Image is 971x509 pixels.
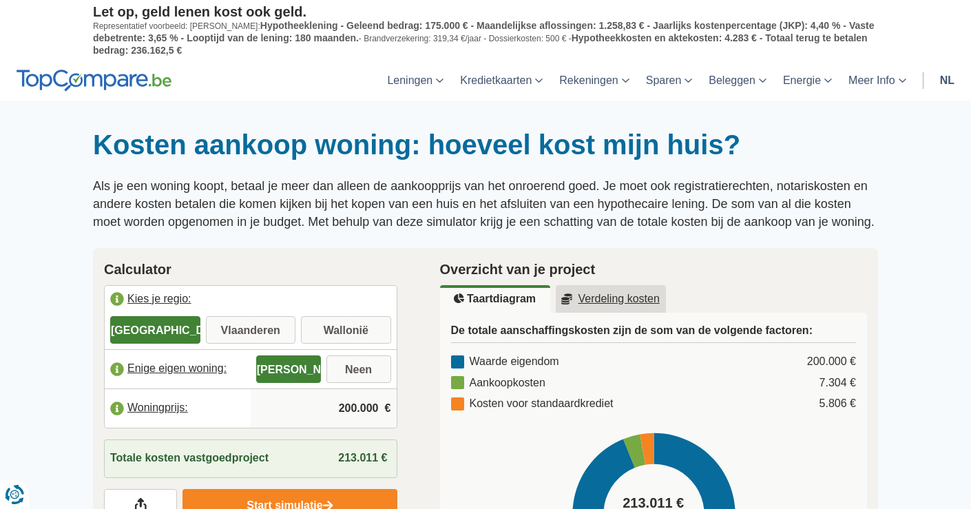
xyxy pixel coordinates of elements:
label: Wallonië [301,316,391,344]
div: Waarde eigendom [451,354,559,370]
h1: Kosten aankoop woning: hoeveel kost mijn huis? [93,128,878,161]
h2: Calculator [104,259,397,280]
div: Aankoopkosten [451,375,545,391]
label: Enige eigen woning: [105,354,251,384]
a: Kredietkaarten [452,60,551,101]
p: Let op, geld lenen kost ook geld. [93,3,878,20]
a: Beleggen [700,60,775,101]
label: Woningprijs: [105,393,251,424]
div: 200.000 € [807,354,856,370]
label: Neen [326,355,391,383]
div: 7.304 € [819,375,856,391]
h3: De totale aanschaffingskosten zijn de som van de volgende factoren: [451,324,857,343]
span: Hypotheekkosten en aktekosten: 4.283 € - Totaal terug te betalen bedrag: 236.162,5 € [93,32,868,56]
p: Als je een woning koopt, betaal je meer dan alleen de aankoopprijs van het onroerend goed. Je moe... [93,178,878,231]
span: 213.011 € [338,452,387,464]
img: TopCompare [17,70,171,92]
h2: Overzicht van je project [440,259,868,280]
label: Vlaanderen [206,316,296,344]
a: Leningen [379,60,452,101]
span: € [385,401,391,417]
div: 5.806 € [819,396,856,412]
p: Representatief voorbeeld: [PERSON_NAME]: - Brandverzekering: 319,34 €/jaar - Dossierkosten: 500 € - [93,20,878,56]
a: nl [932,60,963,101]
a: Energie [775,60,840,101]
span: Totale kosten vastgoedproject [110,450,269,466]
a: Rekeningen [551,60,637,101]
input: | [256,390,391,427]
label: [PERSON_NAME] [256,355,321,383]
a: Meer Info [840,60,915,101]
label: Kies je regio: [105,286,397,316]
label: [GEOGRAPHIC_DATA] [110,316,200,344]
div: Kosten voor standaardkrediet [451,396,614,412]
u: Verdeling kosten [561,293,660,304]
u: Taartdiagram [454,293,536,304]
span: Hypotheeklening - Geleend bedrag: 175.000 € - Maandelijkse aflossingen: 1.258,83 € - Jaarlijks ko... [93,20,874,43]
a: Sparen [638,60,701,101]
